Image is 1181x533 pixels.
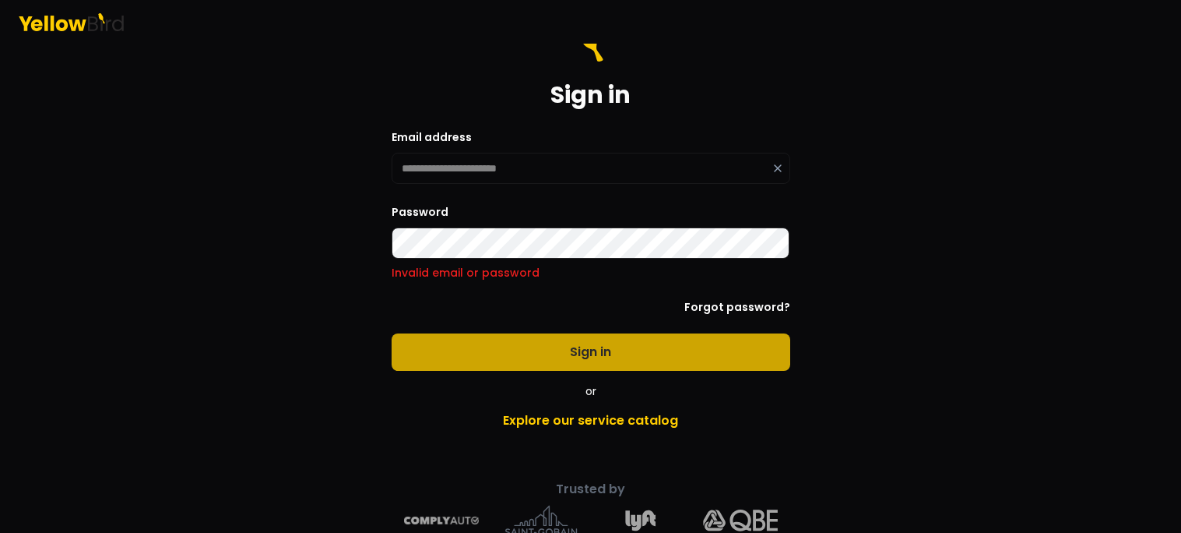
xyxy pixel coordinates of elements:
span: or [585,383,596,399]
label: Password [392,204,448,220]
label: Email address [392,129,472,145]
a: Explore our service catalog [317,405,865,436]
button: Sign in [392,334,790,371]
a: Forgot password? [684,299,790,315]
h1: Sign in [550,81,631,109]
p: Trusted by [317,480,865,499]
p: Invalid email or password [392,265,790,281]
